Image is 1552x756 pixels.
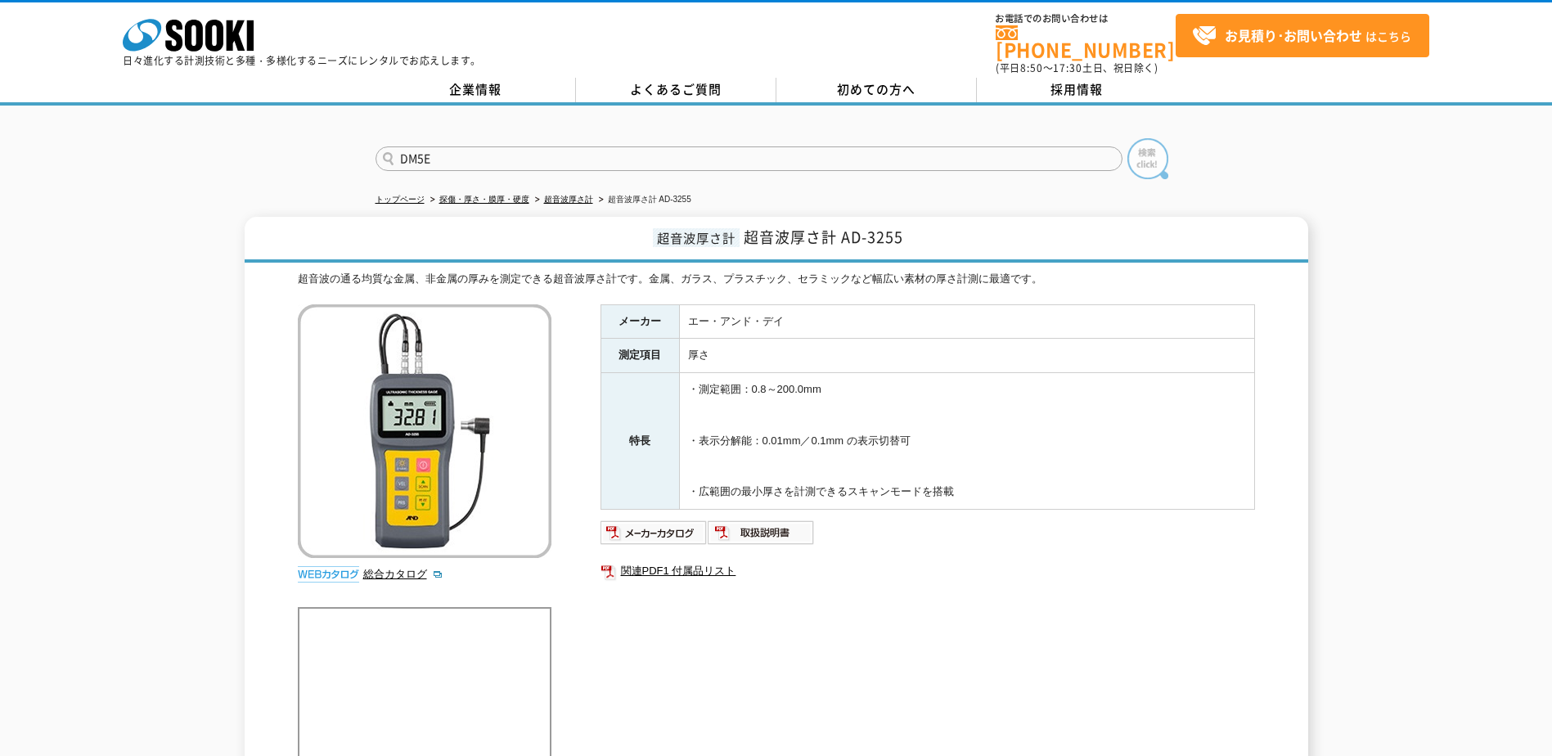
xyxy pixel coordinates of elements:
a: 初めての方へ [776,78,977,102]
a: 取扱説明書 [708,530,815,542]
a: 採用情報 [977,78,1177,102]
img: 取扱説明書 [708,520,815,546]
th: メーカー [601,304,679,339]
td: 厚さ [679,339,1254,373]
img: webカタログ [298,566,359,583]
a: 企業情報 [376,78,576,102]
a: 総合カタログ [363,568,443,580]
a: よくあるご質問 [576,78,776,102]
strong: お見積り･お問い合わせ [1225,25,1362,45]
img: btn_search.png [1127,138,1168,179]
td: ・測定範囲：0.8～200.0mm ・表示分解能：0.01mm／0.1mm の表示切替可 ・広範囲の最小厚さを計測できるスキャンモードを搭載 [679,373,1254,510]
a: メーカーカタログ [601,530,708,542]
a: お見積り･お問い合わせはこちら [1176,14,1429,57]
span: 超音波厚さ計 AD-3255 [744,226,903,248]
a: 関連PDF1 付属品リスト [601,560,1255,582]
th: 測定項目 [601,339,679,373]
th: 特長 [601,373,679,510]
img: メーカーカタログ [601,520,708,546]
span: 超音波厚さ計 [653,228,740,247]
span: (平日 ～ 土日、祝日除く) [996,61,1158,75]
a: 超音波厚さ計 [544,195,593,204]
a: 探傷・厚さ・膜厚・硬度 [439,195,529,204]
div: 超音波の通る均質な金属、非金属の厚みを測定できる超音波厚さ計です。金属、ガラス、プラスチック、セラミックなど幅広い素材の厚さ計測に最適です。 [298,271,1255,288]
a: [PHONE_NUMBER] [996,25,1176,59]
img: 超音波厚さ計 AD-3255 [298,304,551,558]
span: 17:30 [1053,61,1082,75]
span: はこちら [1192,24,1411,48]
td: エー・アンド・デイ [679,304,1254,339]
p: 日々進化する計測技術と多種・多様化するニーズにレンタルでお応えします。 [123,56,481,65]
a: トップページ [376,195,425,204]
li: 超音波厚さ計 AD-3255 [596,191,691,209]
span: 8:50 [1020,61,1043,75]
input: 商品名、型式、NETIS番号を入力してください [376,146,1122,171]
span: お電話でのお問い合わせは [996,14,1176,24]
span: 初めての方へ [837,80,915,98]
